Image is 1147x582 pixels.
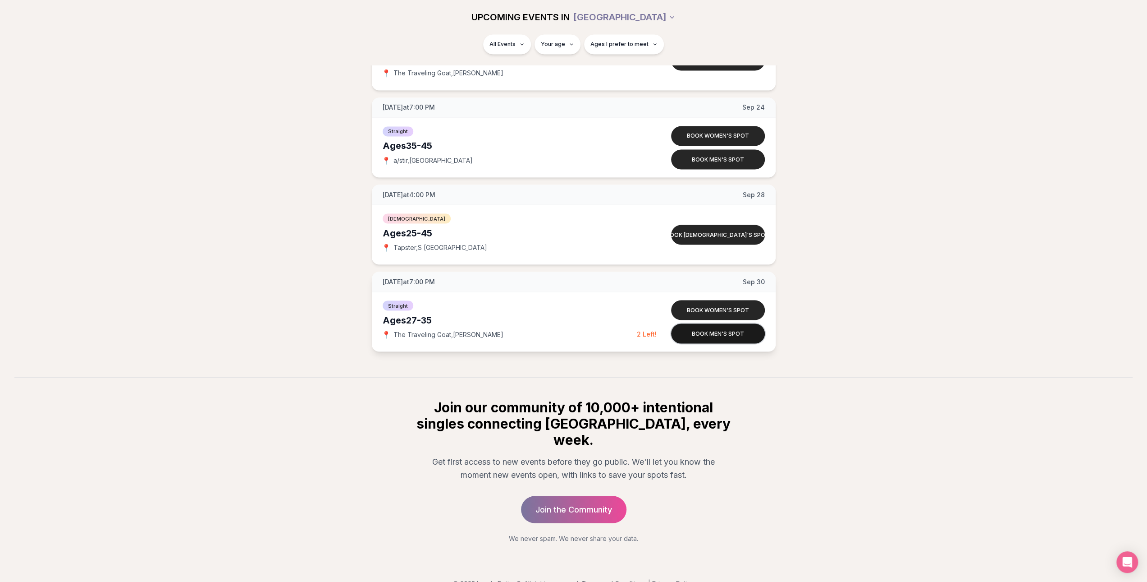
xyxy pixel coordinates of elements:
span: 📍 [383,244,390,251]
button: Book women's spot [671,300,765,320]
span: Straight [383,300,413,310]
button: Book women's spot [671,126,765,146]
div: Ages 27-35 [383,314,637,326]
span: [DEMOGRAPHIC_DATA] [383,213,451,223]
button: Book [DEMOGRAPHIC_DATA]'s spot [671,225,765,245]
button: [GEOGRAPHIC_DATA] [573,7,676,27]
span: Ages I prefer to meet [590,41,649,48]
span: Sep 24 [742,103,765,112]
span: Straight [383,126,413,136]
span: Tapster , S [GEOGRAPHIC_DATA] [393,243,487,252]
a: Join the Community [521,496,626,523]
span: [DATE] at 7:00 PM [383,277,435,286]
button: Ages I prefer to meet [584,34,664,54]
span: The Traveling Goat , [PERSON_NAME] [393,330,503,339]
span: a/stir , [GEOGRAPHIC_DATA] [393,156,473,165]
span: [DATE] at 4:00 PM [383,190,435,199]
button: Your age [535,34,580,54]
span: 📍 [383,331,390,338]
span: UPCOMING EVENTS IN [471,11,570,23]
span: Your age [541,41,565,48]
span: Sep 30 [743,277,765,286]
span: 📍 [383,157,390,164]
div: Open Intercom Messenger [1116,551,1138,573]
button: Book men's spot [671,323,765,343]
span: 📍 [383,69,390,77]
button: Book men's spot [671,149,765,169]
span: The Traveling Goat , [PERSON_NAME] [393,69,503,78]
p: Get first access to new events before they go public. We'll let you know the moment new events op... [422,455,725,481]
span: Sep 28 [743,190,765,199]
span: [DATE] at 7:00 PM [383,103,435,112]
p: We never spam. We never share your data. [415,534,732,543]
span: 2 Left! [637,330,657,337]
button: All Events [483,34,531,54]
div: Ages 35-45 [383,139,637,152]
h2: Join our community of 10,000+ intentional singles connecting [GEOGRAPHIC_DATA], every week. [415,399,732,448]
span: All Events [489,41,516,48]
div: Ages 25-45 [383,226,637,239]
